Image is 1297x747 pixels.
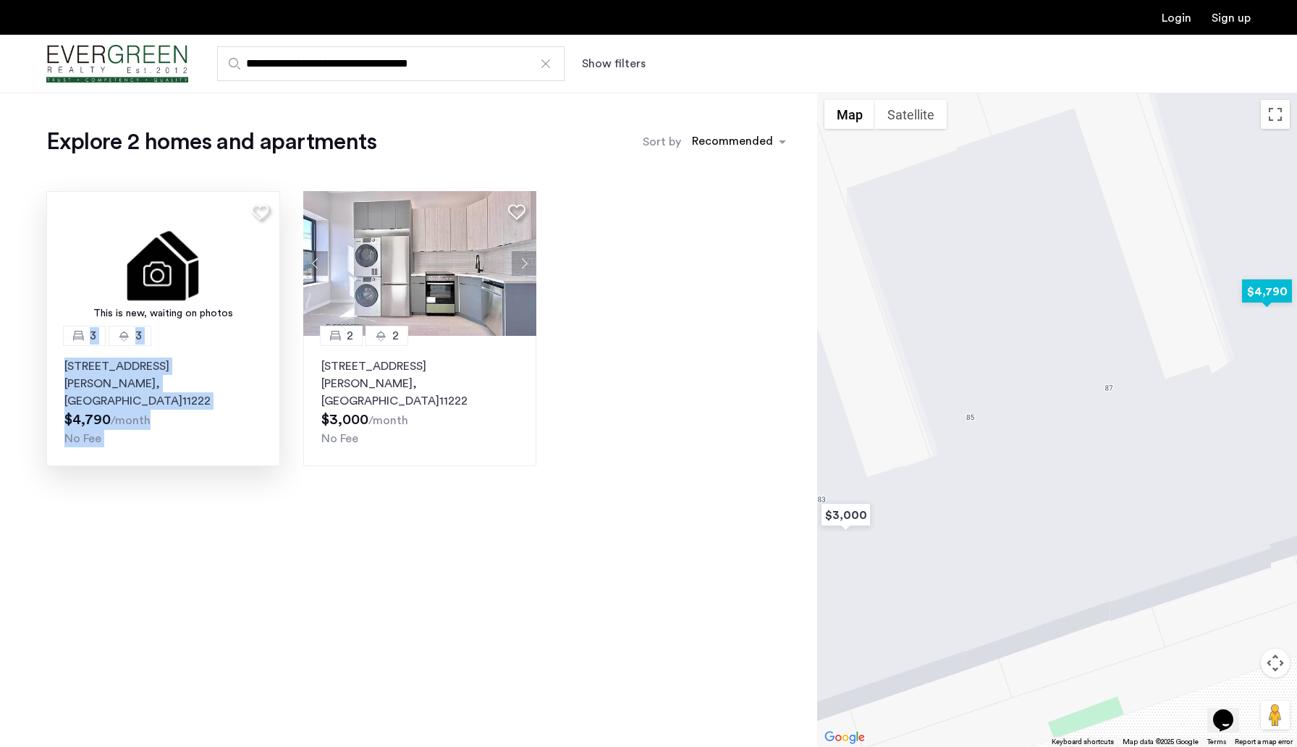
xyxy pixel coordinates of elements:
[690,132,773,153] div: Recommended
[64,433,101,444] span: No Fee
[321,358,519,410] p: [STREET_ADDRESS][PERSON_NAME] 11222
[512,251,536,276] button: Next apartment
[1235,737,1293,747] a: Report a map error
[46,191,280,336] img: 3.gif
[64,413,111,427] span: $4,790
[54,306,273,321] div: This is new, waiting on photos
[46,127,376,156] h1: Explore 2 homes and apartments
[90,327,96,345] span: 3
[1261,100,1290,129] button: Toggle fullscreen view
[1212,12,1251,24] a: Registration
[1261,649,1290,678] button: Map camera controls
[46,336,280,466] a: 33[STREET_ADDRESS][PERSON_NAME], [GEOGRAPHIC_DATA]11222No Fee
[368,415,408,426] sub: /month
[303,191,537,336] img: 218_638482808496955263.jpeg
[347,327,353,345] span: 2
[582,55,646,72] button: Show or hide filters
[392,327,399,345] span: 2
[815,499,876,531] div: $3,000
[321,433,358,444] span: No Fee
[685,129,793,155] ng-select: sort-apartment
[875,100,947,129] button: Show satellite imagery
[111,415,151,426] sub: /month
[1052,737,1114,747] button: Keyboard shortcuts
[303,336,537,466] a: 22[STREET_ADDRESS][PERSON_NAME], [GEOGRAPHIC_DATA]11222No Fee
[1123,738,1199,746] span: Map data ©2025 Google
[46,37,188,91] a: Cazamio Logo
[824,100,875,129] button: Show street map
[46,191,280,336] a: This is new, waiting on photos
[821,728,869,747] a: Open this area in Google Maps (opens a new window)
[643,133,681,151] label: Sort by
[135,327,142,345] span: 3
[46,37,188,91] img: logo
[1207,689,1254,733] iframe: chat widget
[321,413,368,427] span: $3,000
[1162,12,1191,24] a: Login
[217,46,565,81] input: Apartment Search
[64,358,262,410] p: [STREET_ADDRESS][PERSON_NAME] 11222
[1261,701,1290,730] button: Drag Pegman onto the map to open Street View
[821,728,869,747] img: Google
[303,251,328,276] button: Previous apartment
[1207,737,1226,747] a: Terms (opens in new tab)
